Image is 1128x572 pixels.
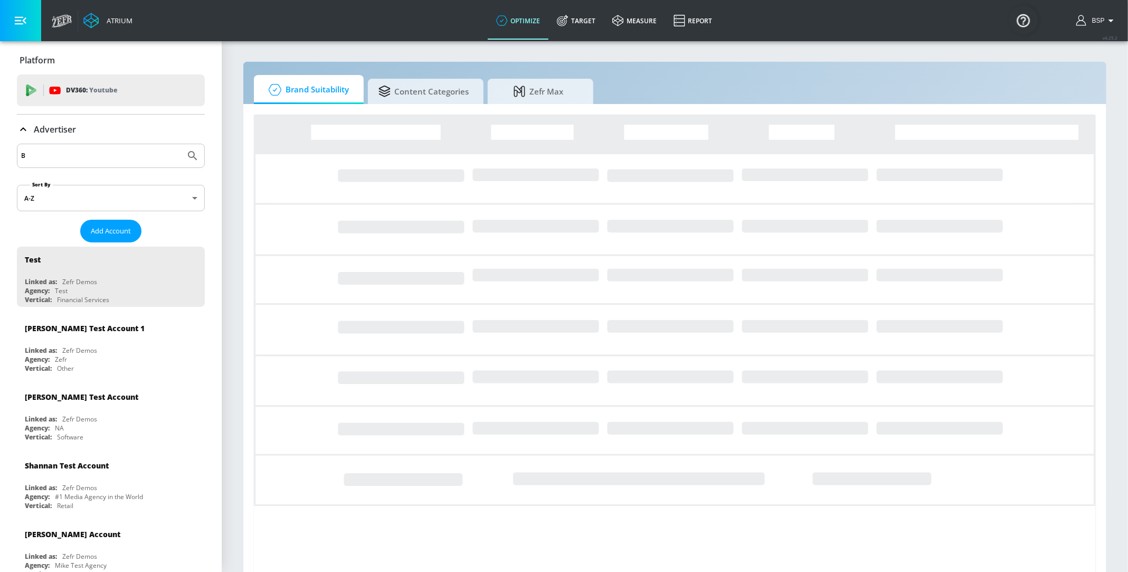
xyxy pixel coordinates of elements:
[21,149,181,163] input: Search by name
[89,85,117,96] p: Youtube
[62,415,97,424] div: Zefr Demos
[55,424,64,433] div: NA
[62,277,97,286] div: Zefr Demos
[1103,35,1117,41] span: v 4.25.2
[1076,14,1117,27] button: BSP
[25,364,52,373] div: Vertical:
[25,483,57,492] div: Linked as:
[17,384,205,444] div: [PERSON_NAME] Test AccountLinked as:Zefr DemosAgency:NAVertical:Software
[25,355,50,364] div: Agency:
[17,115,205,144] div: Advertiser
[57,364,74,373] div: Other
[17,453,205,513] div: Shannan Test AccountLinked as:Zefr DemosAgency:#1 Media Agency in the WorldVertical:Retail
[62,346,97,355] div: Zefr Demos
[57,433,83,442] div: Software
[25,323,145,333] div: [PERSON_NAME] Test Account 1
[17,315,205,376] div: [PERSON_NAME] Test Account 1Linked as:Zefr DemosAgency:ZefrVertical:Other
[62,483,97,492] div: Zefr Demos
[55,286,68,295] div: Test
[83,13,132,29] a: Atrium
[55,492,143,501] div: #1 Media Agency in the World
[1088,17,1105,24] span: login as: bsp_linking@zefr.com
[25,561,50,570] div: Agency:
[80,220,141,242] button: Add Account
[25,552,57,561] div: Linked as:
[378,79,469,104] span: Content Categories
[34,124,76,135] p: Advertiser
[30,181,53,188] label: Sort By
[25,295,52,304] div: Vertical:
[25,492,50,501] div: Agency:
[25,346,57,355] div: Linked as:
[25,415,57,424] div: Linked as:
[25,277,57,286] div: Linked as:
[488,2,548,40] a: optimize
[17,247,205,307] div: TestLinked as:Zefr DemosAgency:TestVertical:Financial Services
[91,225,131,237] span: Add Account
[25,286,50,295] div: Agency:
[17,45,205,75] div: Platform
[1009,5,1038,35] button: Open Resource Center
[20,54,55,66] p: Platform
[57,295,109,304] div: Financial Services
[25,392,138,402] div: [PERSON_NAME] Test Account
[25,501,52,510] div: Vertical:
[604,2,665,40] a: measure
[181,144,204,167] button: Submit Search
[17,185,205,211] div: A-Z
[62,552,97,561] div: Zefr Demos
[548,2,604,40] a: Target
[665,2,721,40] a: Report
[55,355,67,364] div: Zefr
[25,529,120,539] div: [PERSON_NAME] Account
[25,461,109,471] div: Shannan Test Account
[25,255,41,265] div: Test
[57,501,73,510] div: Retail
[25,424,50,433] div: Agency:
[102,16,132,25] div: Atrium
[498,79,579,104] span: Zefr Max
[264,77,349,102] span: Brand Suitability
[55,561,107,570] div: Mike Test Agency
[25,433,52,442] div: Vertical:
[66,85,117,96] p: DV360:
[17,74,205,106] div: DV360: Youtube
